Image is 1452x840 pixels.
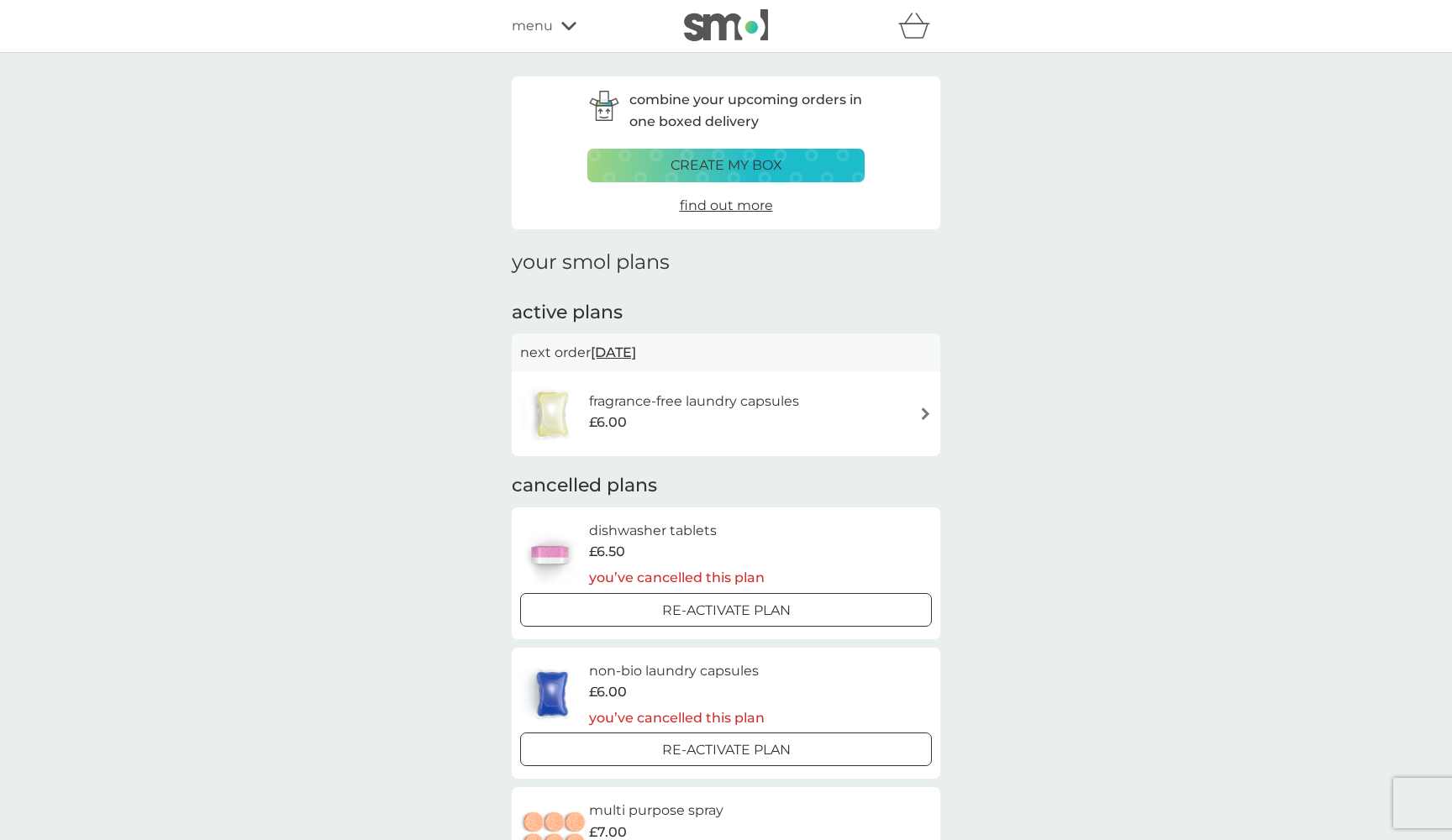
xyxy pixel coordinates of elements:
[684,9,768,41] img: smol
[589,707,765,729] p: you’ve cancelled this plan
[680,195,773,217] a: find out more
[512,473,940,499] h2: cancelled plans
[589,391,799,412] h6: fragrance-free laundry capsules
[589,567,765,589] p: you’ve cancelled this plan
[589,520,765,542] h6: dishwasher tablets
[589,541,625,563] span: £6.50
[589,800,765,822] h6: multi purpose spray
[589,412,627,433] span: £6.00
[587,149,865,182] button: create my box
[919,407,932,420] img: arrow right
[512,250,940,275] h1: your smol plans
[520,732,932,766] button: Re-activate Plan
[520,664,584,723] img: non-bio laundry capsules
[671,155,782,176] p: create my box
[520,525,579,584] img: dishwasher tablets
[680,197,773,213] span: find out more
[589,660,765,682] h6: non-bio laundry capsules
[512,300,940,326] h2: active plans
[589,681,627,703] span: £6.00
[520,342,932,364] p: next order
[662,600,791,622] p: Re-activate Plan
[512,15,553,37] span: menu
[662,739,791,761] p: Re-activate Plan
[898,9,940,43] div: basket
[591,336,636,369] span: [DATE]
[520,385,584,444] img: fragrance-free laundry capsules
[520,593,932,627] button: Re-activate Plan
[629,89,865,132] p: combine your upcoming orders in one boxed delivery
